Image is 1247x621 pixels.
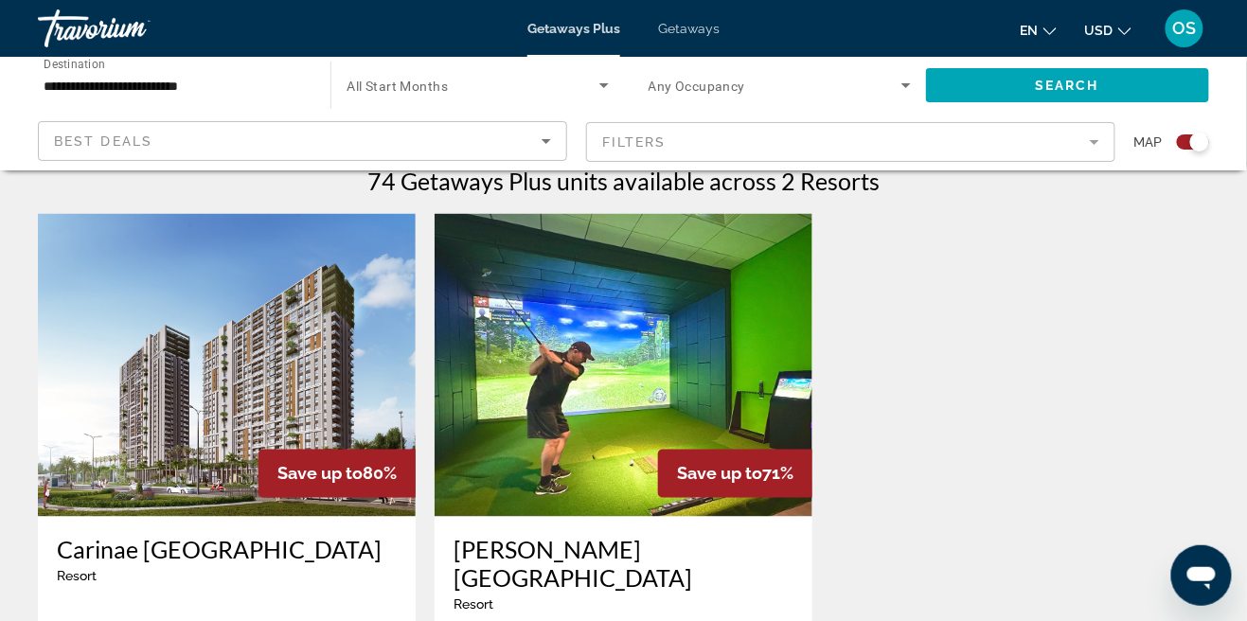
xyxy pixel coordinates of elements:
[1021,23,1039,38] span: en
[527,21,620,36] a: Getaways Plus
[57,536,397,564] a: Carinae [GEOGRAPHIC_DATA]
[454,597,493,612] span: Resort
[649,79,746,94] span: Any Occupancy
[1085,16,1131,44] button: Change currency
[1036,78,1100,93] span: Search
[677,464,762,484] span: Save up to
[435,214,812,517] img: ii_vtn1.jpg
[367,167,880,195] h1: 74 Getaways Plus units available across 2 Resorts
[658,21,720,36] a: Getaways
[57,569,97,584] span: Resort
[258,450,416,498] div: 80%
[1021,16,1057,44] button: Change language
[1160,9,1209,48] button: User Menu
[38,214,416,517] img: DH09E01X.jpg
[347,79,448,94] span: All Start Months
[926,68,1209,102] button: Search
[44,58,105,71] span: Destination
[1171,545,1232,606] iframe: Кнопка для запуску вікна повідомлень
[454,536,793,593] a: [PERSON_NAME][GEOGRAPHIC_DATA]
[54,130,551,152] mat-select: Sort by
[1173,19,1197,38] span: OS
[658,450,812,498] div: 71%
[277,464,363,484] span: Save up to
[586,121,1115,163] button: Filter
[1134,129,1163,155] span: Map
[38,4,227,53] a: Travorium
[1085,23,1113,38] span: USD
[54,133,152,149] span: Best Deals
